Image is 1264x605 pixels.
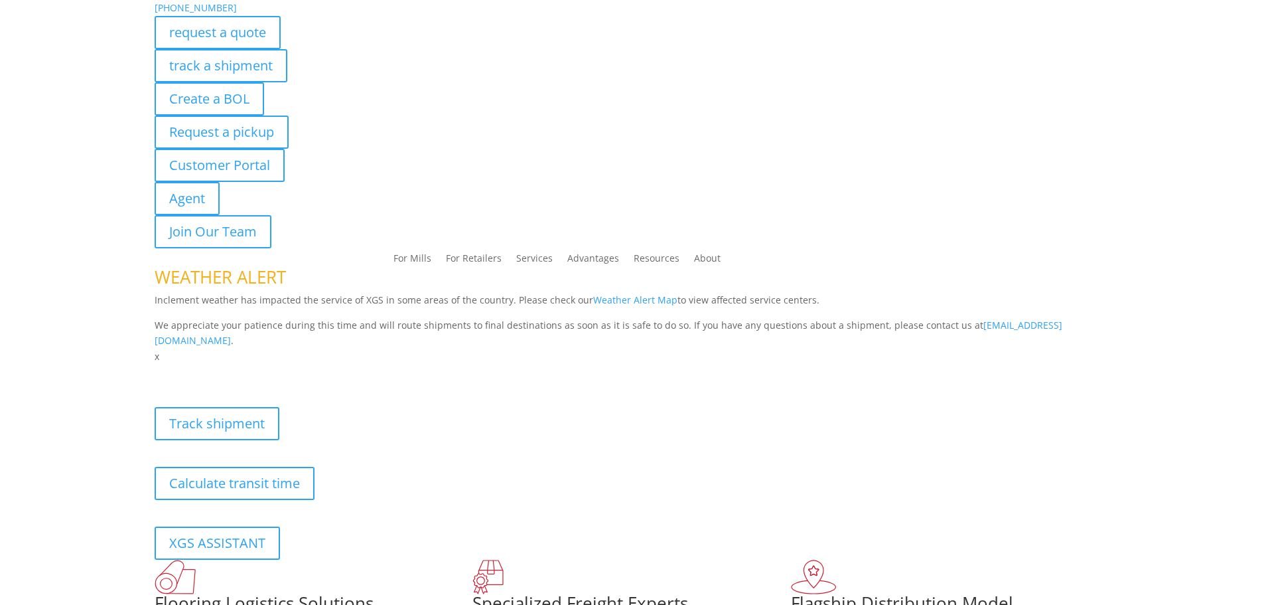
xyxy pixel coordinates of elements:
a: Weather Alert Map [593,294,677,306]
a: Agent [155,182,220,215]
p: We appreciate your patience during this time and will route shipments to final destinations as so... [155,317,1110,349]
a: Create a BOL [155,82,264,116]
a: Track shipment [155,407,279,440]
b: Visibility, transparency, and control for your entire supply chain. [155,367,451,379]
a: request a quote [155,16,281,49]
a: About [694,254,721,268]
a: [PHONE_NUMBER] [155,1,237,14]
a: Request a pickup [155,116,289,149]
a: Advantages [567,254,619,268]
img: xgs-icon-focused-on-flooring-red [472,560,504,594]
a: For Mills [393,254,431,268]
a: For Retailers [446,254,502,268]
a: XGS ASSISTANT [155,527,280,560]
a: Services [516,254,553,268]
img: xgs-icon-total-supply-chain-intelligence-red [155,560,196,594]
a: Join Our Team [155,215,271,248]
a: Resources [634,254,679,268]
p: x [155,349,1110,365]
p: Inclement weather has impacted the service of XGS in some areas of the country. Please check our ... [155,292,1110,317]
a: track a shipment [155,49,287,82]
a: Customer Portal [155,149,285,182]
span: WEATHER ALERT [155,265,286,289]
a: Calculate transit time [155,467,315,500]
img: xgs-icon-flagship-distribution-model-red [791,560,837,594]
